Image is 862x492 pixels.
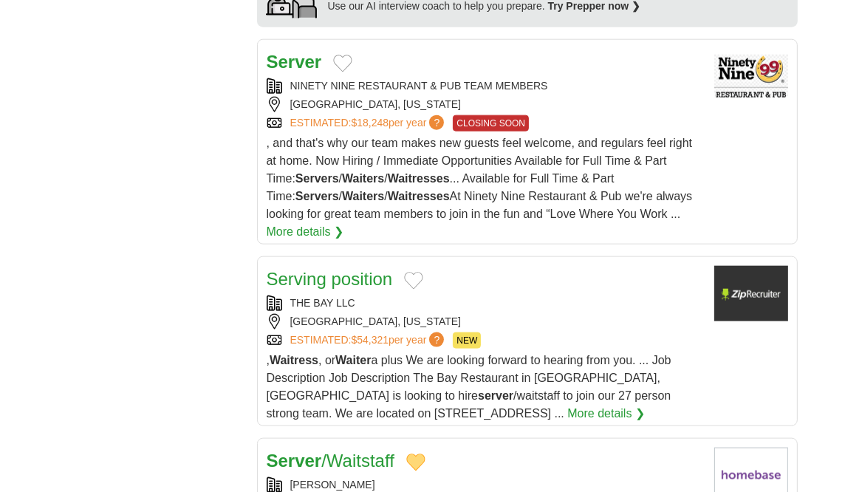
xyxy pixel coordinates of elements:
a: Server/Waitstaff [267,451,394,471]
div: [GEOGRAPHIC_DATA], [US_STATE] [267,97,702,112]
img: Ninety Nine Restaurant & Pub Team Members logo [714,49,788,104]
strong: Waiters [342,172,384,185]
span: $18,248 [351,117,389,129]
strong: Waiters [342,190,384,202]
a: NINETY NINE RESTAURANT & PUB TEAM MEMBERS [290,80,548,92]
span: , , or a plus We are looking forward to hearing from you. ... Job Description Job Description The... [267,354,671,420]
span: ? [429,332,444,347]
a: Server [267,52,322,72]
span: ? [429,115,444,130]
button: Add to favorite jobs [406,454,425,471]
span: CLOSING SOON [453,115,529,131]
strong: Waiter [335,354,371,366]
strong: Servers [295,190,339,202]
button: Add to favorite jobs [333,55,352,72]
button: Add to favorite jobs [404,272,423,290]
a: More details ❯ [567,405,645,423]
strong: Waitresses [388,190,450,202]
a: Serving position [267,269,393,289]
span: $54,321 [351,334,389,346]
img: Company logo [714,266,788,321]
div: THE BAY LLC [267,295,702,311]
a: More details ❯ [267,223,344,241]
strong: Waitresses [388,172,450,185]
strong: Waitress [270,354,318,366]
strong: server [478,389,513,402]
strong: Servers [295,172,339,185]
div: [GEOGRAPHIC_DATA], [US_STATE] [267,314,702,329]
a: ESTIMATED:$18,248per year? [290,115,448,131]
a: ESTIMATED:$54,321per year? [290,332,448,349]
strong: Server [267,451,322,471]
span: NEW [453,332,481,349]
span: , and that's why our team makes new guests feel welcome, and regulars feel right at home. Now Hir... [267,137,693,220]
